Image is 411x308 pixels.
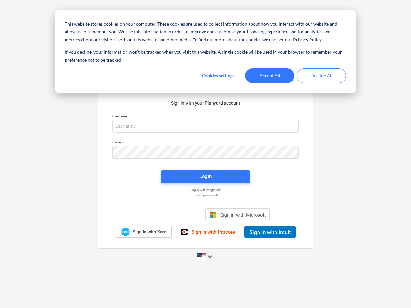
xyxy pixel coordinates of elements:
img: Microsoft logo [210,211,216,218]
button: Accept All [245,68,294,83]
p: This website stores cookies on your computer. These cookies are used to collect information about... [65,20,346,44]
div: Login [199,172,212,181]
span: Sign in with Xero [133,229,166,235]
p: Password [112,140,299,146]
button: Decline All [297,68,346,83]
input: Username [112,120,299,133]
a: Sign in with Procore [177,227,239,237]
a: Forgot password? [109,193,302,197]
a: Sign in with Xero [115,227,172,238]
img: Xero logo [121,228,130,236]
iframe: Sign in with Google Button [138,208,204,222]
span: Sign in with Procore [191,229,235,235]
p: If you decline, your information won’t be tracked when you visit this website. A single cookie wi... [65,48,346,64]
span: Sign in with Microsoft [220,212,266,218]
button: Login [161,170,250,183]
p: Username [112,114,299,120]
i: keyboard_arrow_down [206,253,214,261]
button: Cookies settings [193,68,243,83]
iframe: Chat Widget [379,277,411,308]
p: Sign in with your Planyard account [112,100,299,107]
div: Cookie banner [55,10,356,93]
a: Log in with magic link [109,188,302,192]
